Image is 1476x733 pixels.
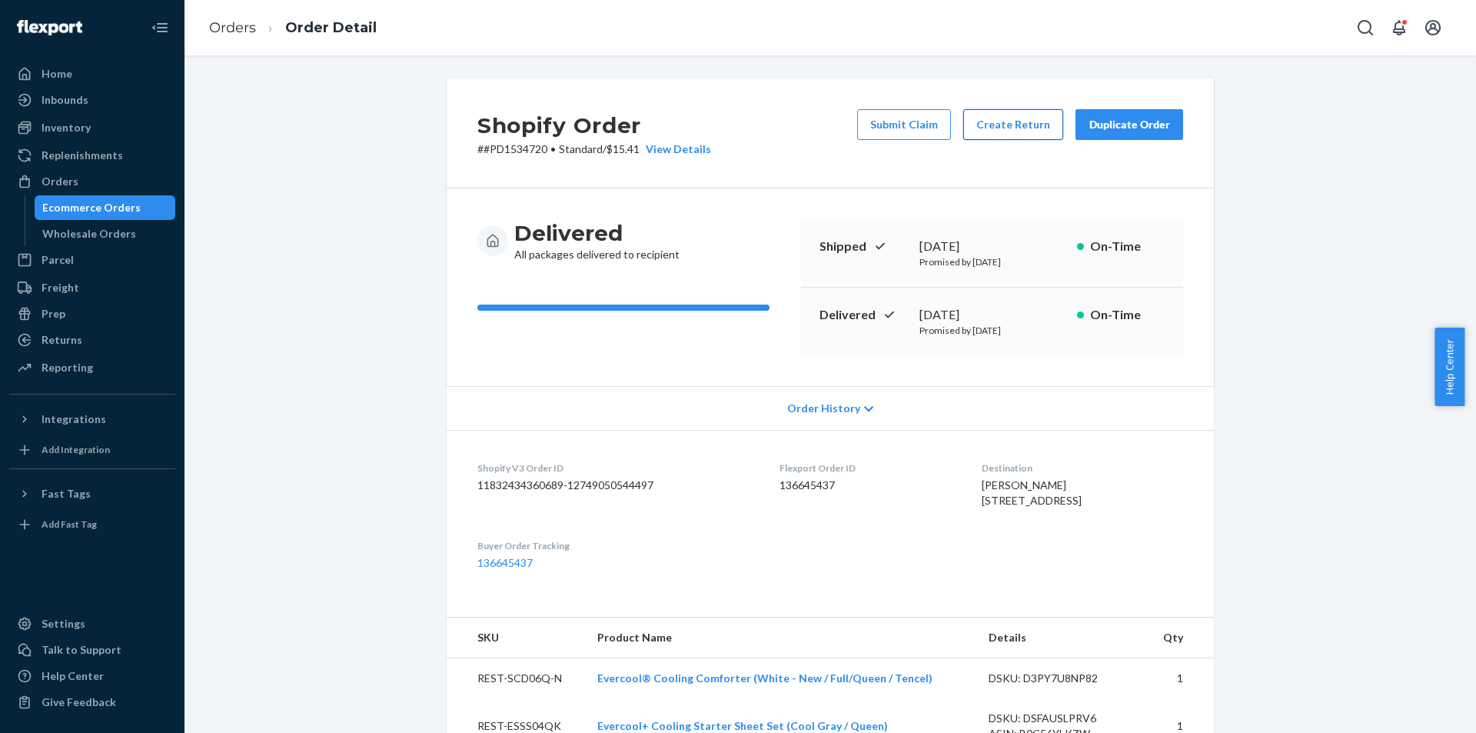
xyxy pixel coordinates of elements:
[9,638,175,662] a: Talk to Support
[42,616,85,631] div: Settings
[9,355,175,380] a: Reporting
[42,148,123,163] div: Replenishments
[514,219,680,262] div: All packages delivered to recipient
[42,695,116,710] div: Give Feedback
[42,443,110,456] div: Add Integration
[9,275,175,300] a: Freight
[9,302,175,326] a: Prep
[477,109,711,142] h2: Shopify Order
[42,486,91,501] div: Fast Tags
[919,238,1065,255] div: [DATE]
[477,142,711,157] p: # #PD1534720 / $15.41
[9,143,175,168] a: Replenishments
[9,512,175,537] a: Add Fast Tag
[42,280,79,295] div: Freight
[42,332,82,348] div: Returns
[1145,658,1214,699] td: 1
[1075,109,1183,140] button: Duplicate Order
[976,618,1145,658] th: Details
[9,407,175,431] button: Integrations
[514,219,680,247] h3: Delivered
[1434,328,1464,406] button: Help Center
[35,195,176,220] a: Ecommerce Orders
[477,478,755,493] dd: 11832434360689-12749050544497
[447,658,585,699] td: REST-SCD06Q-N
[982,461,1183,475] dt: Destination
[9,611,175,636] a: Settings
[597,671,932,685] a: Evercool® Cooling Comforter (White - New / Full/Queen / Tencel)
[17,20,82,35] img: Flexport logo
[9,438,175,462] a: Add Integration
[42,306,65,322] div: Prep
[42,411,106,427] div: Integrations
[550,142,556,155] span: •
[477,556,533,569] a: 136645437
[42,668,104,684] div: Help Center
[197,5,389,51] ol: breadcrumbs
[1145,618,1214,658] th: Qty
[9,664,175,688] a: Help Center
[919,255,1065,268] p: Promised by [DATE]
[9,248,175,272] a: Parcel
[989,711,1133,726] div: DSKU: DSFAUSLPRV6
[989,671,1133,686] div: DSKU: D3PY7U8NP82
[42,200,141,215] div: Ecommerce Orders
[42,92,88,108] div: Inbounds
[9,481,175,506] button: Fast Tags
[9,62,175,86] a: Home
[819,306,907,324] p: Delivered
[285,19,377,36] a: Order Detail
[819,238,907,255] p: Shipped
[209,19,256,36] a: Orders
[597,719,888,732] a: Evercool+ Cooling Starter Sheet Set (Cool Gray / Queen)
[35,222,176,246] a: Wholesale Orders
[42,252,74,268] div: Parcel
[42,226,136,242] div: Wholesale Orders
[9,690,175,715] button: Give Feedback
[9,88,175,112] a: Inbounds
[42,66,72,82] div: Home
[42,518,97,531] div: Add Fast Tag
[42,120,91,135] div: Inventory
[447,618,585,658] th: SKU
[963,109,1063,140] button: Create Return
[1418,12,1448,43] button: Open account menu
[780,478,957,493] dd: 136645437
[787,401,860,416] span: Order History
[1089,117,1170,132] div: Duplicate Order
[1384,12,1414,43] button: Open notifications
[42,360,93,375] div: Reporting
[477,539,755,552] dt: Buyer Order Tracking
[9,169,175,194] a: Orders
[9,115,175,140] a: Inventory
[857,109,951,140] button: Submit Claim
[42,642,121,658] div: Talk to Support
[559,142,603,155] span: Standard
[1350,12,1381,43] button: Open Search Box
[42,174,78,189] div: Orders
[9,328,175,352] a: Returns
[640,142,711,157] button: View Details
[477,461,755,475] dt: Shopify V3 Order ID
[585,618,976,658] th: Product Name
[1090,306,1165,324] p: On-Time
[780,461,957,475] dt: Flexport Order ID
[1090,238,1165,255] p: On-Time
[145,12,175,43] button: Close Navigation
[919,306,1065,324] div: [DATE]
[919,324,1065,337] p: Promised by [DATE]
[982,478,1082,507] span: [PERSON_NAME] [STREET_ADDRESS]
